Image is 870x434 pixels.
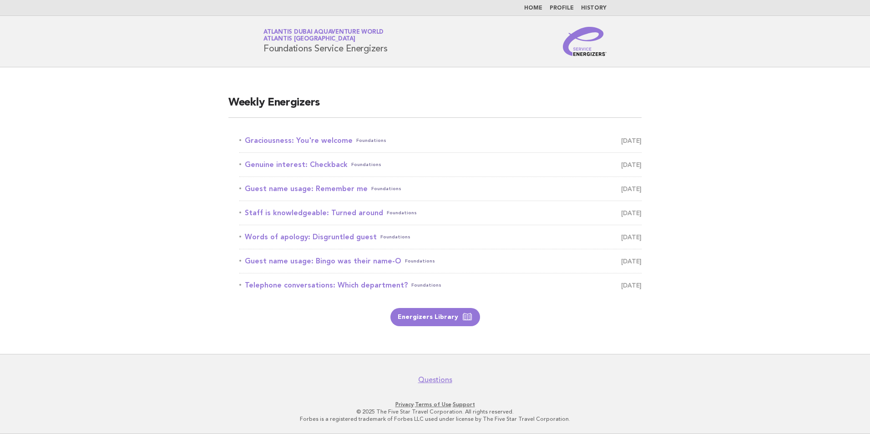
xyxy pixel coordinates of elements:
[356,134,386,147] span: Foundations
[395,401,414,408] a: Privacy
[621,207,642,219] span: [DATE]
[418,375,452,384] a: Questions
[239,182,642,195] a: Guest name usage: Remember meFoundations [DATE]
[621,255,642,267] span: [DATE]
[550,5,574,11] a: Profile
[621,231,642,243] span: [DATE]
[263,29,384,42] a: Atlantis Dubai Aquaventure WorldAtlantis [GEOGRAPHIC_DATA]
[239,255,642,267] a: Guest name usage: Bingo was their name-OFoundations [DATE]
[239,134,642,147] a: Graciousness: You're welcomeFoundations [DATE]
[405,255,435,267] span: Foundations
[371,182,401,195] span: Foundations
[239,207,642,219] a: Staff is knowledgeable: Turned aroundFoundations [DATE]
[228,96,642,118] h2: Weekly Energizers
[621,134,642,147] span: [DATE]
[453,401,475,408] a: Support
[239,231,642,243] a: Words of apology: Disgruntled guestFoundations [DATE]
[621,279,642,292] span: [DATE]
[239,279,642,292] a: Telephone conversations: Which department?Foundations [DATE]
[621,158,642,171] span: [DATE]
[415,401,451,408] a: Terms of Use
[351,158,381,171] span: Foundations
[157,415,713,423] p: Forbes is a registered trademark of Forbes LLC used under license by The Five Star Travel Corpora...
[387,207,417,219] span: Foundations
[263,30,388,53] h1: Foundations Service Energizers
[239,158,642,171] a: Genuine interest: CheckbackFoundations [DATE]
[380,231,410,243] span: Foundations
[263,36,355,42] span: Atlantis [GEOGRAPHIC_DATA]
[411,279,441,292] span: Foundations
[524,5,542,11] a: Home
[563,27,607,56] img: Service Energizers
[621,182,642,195] span: [DATE]
[157,401,713,408] p: · ·
[581,5,607,11] a: History
[390,308,480,326] a: Energizers Library
[157,408,713,415] p: © 2025 The Five Star Travel Corporation. All rights reserved.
